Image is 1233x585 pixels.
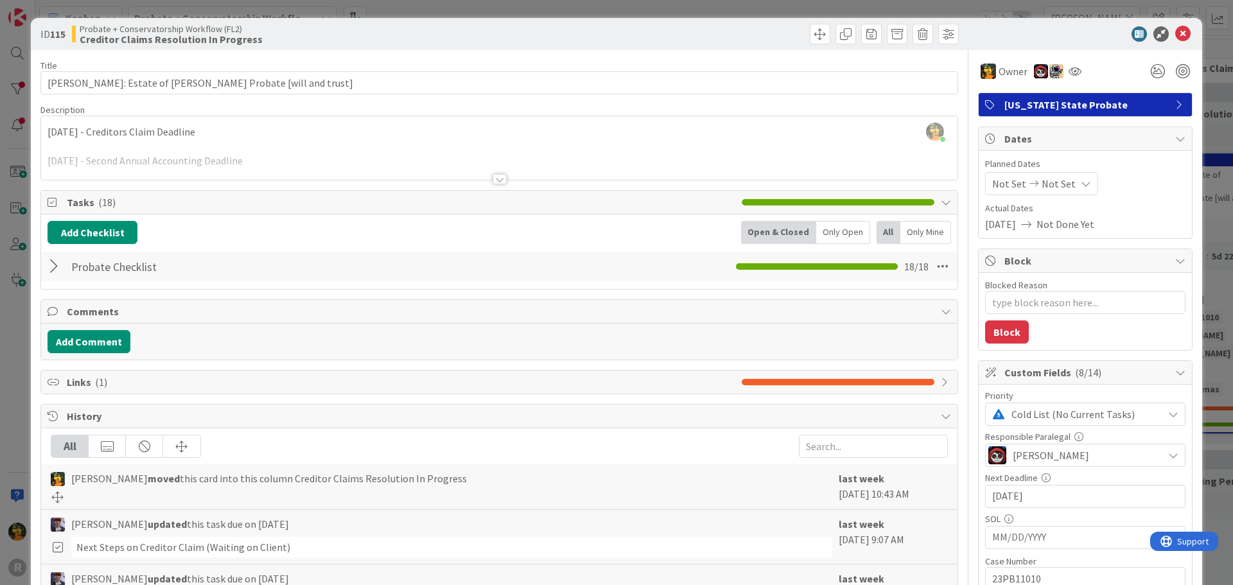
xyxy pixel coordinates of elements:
span: Planned Dates [985,157,1185,171]
img: JS [1034,64,1048,78]
b: last week [839,572,884,585]
span: Links [67,374,735,390]
div: Responsible Paralegal [985,432,1185,441]
img: ML [51,518,65,532]
span: [US_STATE] State Probate [1004,97,1169,112]
img: MR [981,64,996,79]
button: Add Comment [48,330,130,353]
b: 115 [50,28,66,40]
b: moved [148,472,180,485]
img: MR [51,472,65,486]
span: Custom Fields [1004,365,1169,380]
div: Only Open [816,221,870,244]
span: Description [40,104,85,116]
p: [DATE] - Creditors Claim Deadline [48,125,951,139]
div: Open & Closed [741,221,816,244]
input: MM/DD/YYYY [992,527,1178,548]
span: [PERSON_NAME] this task due on [DATE] [71,516,289,532]
button: Block [985,320,1029,344]
span: Comments [67,304,934,319]
label: Title [40,60,57,71]
input: Search... [799,435,948,458]
img: TM [1049,64,1063,78]
b: Creditor Claims Resolution In Progress [80,34,263,44]
img: XCyxX34z3uWfsdwEYSJc7GsERY9JY8uT.jpg [926,123,944,141]
span: [PERSON_NAME] [1013,448,1089,463]
img: JS [988,446,1006,464]
span: ( 1 ) [95,376,107,389]
div: All [51,435,89,457]
div: Next Deadline [985,473,1185,482]
span: Block [1004,253,1169,268]
div: Next Steps on Creditor Claim (Waiting on Client) [71,537,832,557]
b: last week [839,472,884,485]
label: Blocked Reason [985,279,1047,291]
div: [DATE] 10:43 AM [839,471,948,503]
div: Only Mine [900,221,951,244]
div: Priority [985,391,1185,400]
span: Owner [999,64,1027,79]
button: Add Checklist [48,221,137,244]
span: [DATE] [985,216,1016,232]
input: type card name here... [40,71,958,94]
label: Case Number [985,555,1036,567]
span: Probate + Conservatorship Workflow (FL2) [80,24,263,34]
span: 18 / 18 [904,259,929,274]
span: Actual Dates [985,202,1185,215]
span: History [67,408,934,424]
div: All [877,221,900,244]
span: Not Set [992,176,1026,191]
span: ( 8/14 ) [1075,366,1101,379]
span: Dates [1004,131,1169,146]
span: ( 18 ) [98,196,116,209]
div: SOL [985,514,1185,523]
span: ID [40,26,66,42]
input: Add Checklist... [67,255,356,278]
span: Tasks [67,195,735,210]
b: updated [148,518,187,530]
span: Not Set [1042,176,1076,191]
span: Support [27,2,58,17]
b: updated [148,572,187,585]
span: Cold List (No Current Tasks) [1011,405,1157,423]
div: [DATE] 9:07 AM [839,516,948,557]
input: MM/DD/YYYY [992,485,1178,507]
span: Not Done Yet [1036,216,1094,232]
b: last week [839,518,884,530]
span: [PERSON_NAME] this card into this column Creditor Claims Resolution In Progress [71,471,467,486]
